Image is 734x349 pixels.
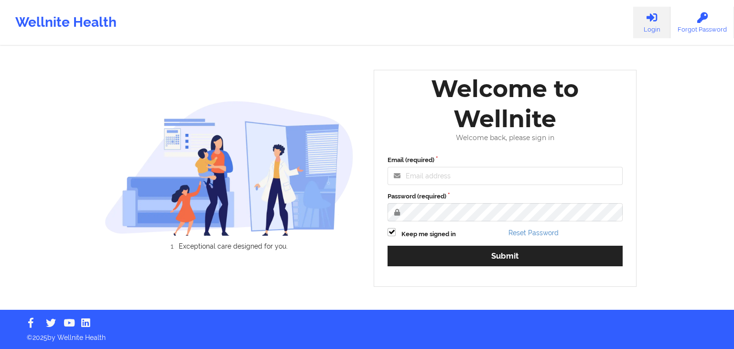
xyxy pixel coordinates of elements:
[388,167,623,185] input: Email address
[20,326,714,342] p: © 2025 by Wellnite Health
[633,7,670,38] a: Login
[388,155,623,165] label: Email (required)
[113,242,354,250] li: Exceptional care designed for you.
[401,229,456,239] label: Keep me signed in
[388,192,623,201] label: Password (required)
[381,74,629,134] div: Welcome to Wellnite
[388,246,623,266] button: Submit
[508,229,559,237] a: Reset Password
[381,134,629,142] div: Welcome back, please sign in
[670,7,734,38] a: Forgot Password
[105,100,354,236] img: wellnite-auth-hero_200.c722682e.png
